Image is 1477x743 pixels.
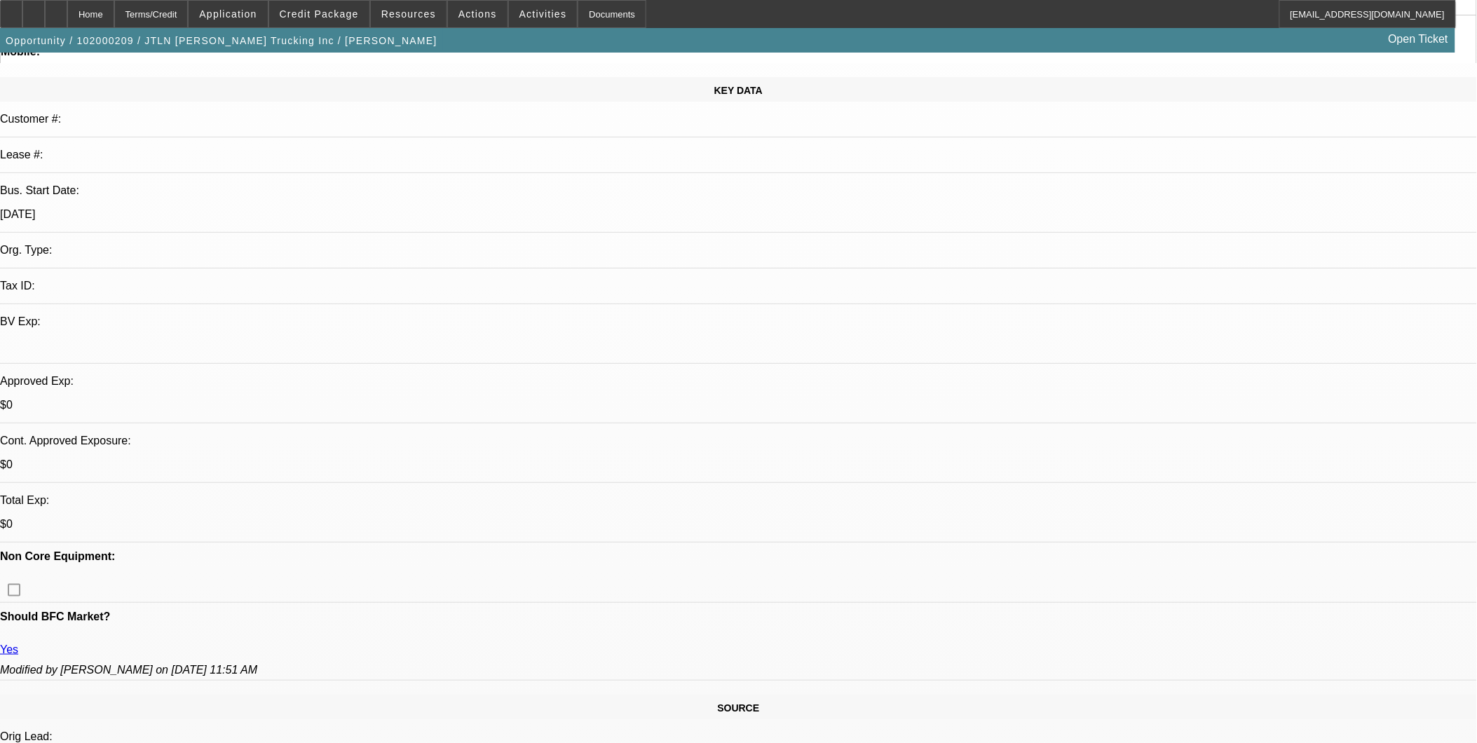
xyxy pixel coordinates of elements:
[714,85,763,96] span: KEY DATA
[199,8,257,20] span: Application
[381,8,436,20] span: Resources
[458,8,497,20] span: Actions
[519,8,567,20] span: Activities
[1383,27,1454,51] a: Open Ticket
[718,702,760,714] span: SOURCE
[6,35,437,46] span: Opportunity / 102000209 / JTLN [PERSON_NAME] Trucking Inc / [PERSON_NAME]
[448,1,508,27] button: Actions
[280,8,359,20] span: Credit Package
[371,1,447,27] button: Resources
[509,1,578,27] button: Activities
[189,1,267,27] button: Application
[269,1,369,27] button: Credit Package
